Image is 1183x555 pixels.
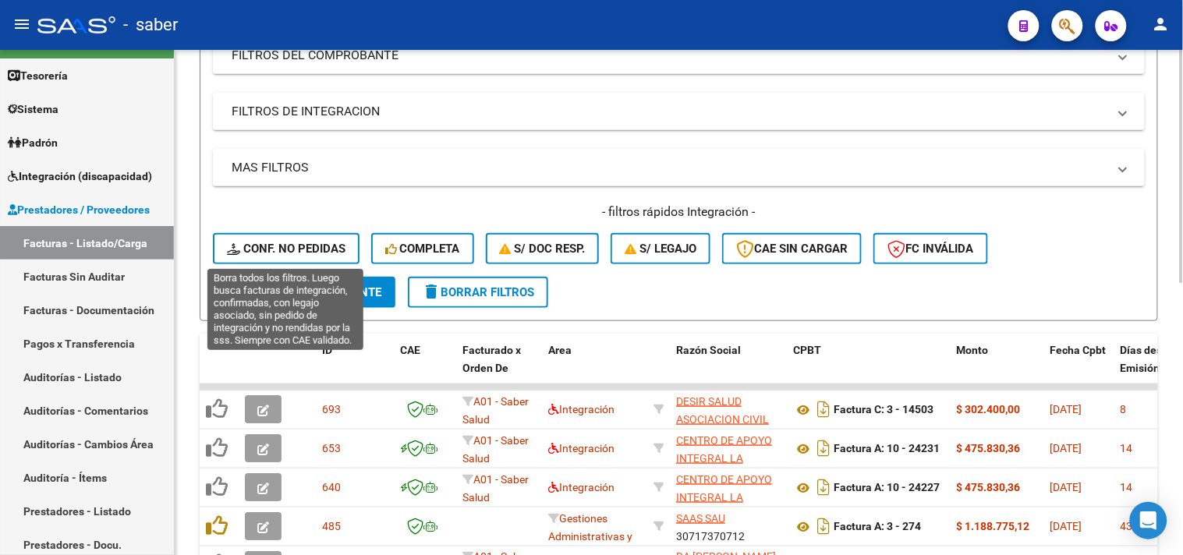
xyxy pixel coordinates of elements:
i: Descargar documento [813,397,834,422]
span: Sistema [8,101,58,118]
div: 30717370712 [676,510,781,543]
span: 14 [1121,481,1133,493]
div: 30716231107 [676,432,781,465]
span: FC Inválida [887,242,974,256]
span: [DATE] [1050,442,1082,454]
div: 30714709344 [676,393,781,426]
h4: - filtros rápidos Integración - [213,203,1145,221]
span: CAE SIN CARGAR [736,242,848,256]
strong: Factura C: 3 - 14503 [834,404,933,416]
div: Open Intercom Messenger [1130,502,1167,539]
span: Buscar Comprobante [227,285,381,299]
span: CENTRO DE APOYO INTEGRAL LA HUELLA SRL [676,473,772,521]
i: Descargar documento [813,436,834,461]
mat-panel-title: FILTROS DEL COMPROBANTE [232,47,1107,64]
span: DESIR SALUD ASOCIACION CIVIL [676,395,769,426]
span: Borrar Filtros [422,285,534,299]
button: Conf. no pedidas [213,233,360,264]
span: Monto [957,344,989,356]
strong: $ 1.188.775,12 [957,520,1030,532]
span: Completa [385,242,460,256]
span: Fecha Cpbt [1050,344,1107,356]
span: Razón Social [676,344,741,356]
mat-expansion-panel-header: MAS FILTROS [213,149,1145,186]
datatable-header-cell: CAE [394,334,456,402]
mat-icon: menu [12,15,31,34]
span: 485 [322,520,341,532]
datatable-header-cell: Razón Social [670,334,787,402]
span: 640 [322,481,341,493]
strong: $ 475.830,36 [957,442,1021,454]
span: 653 [322,442,341,454]
span: Integración [548,403,615,415]
button: S/ Doc Resp. [486,233,600,264]
span: S/ legajo [625,242,696,256]
span: 43 [1121,520,1133,532]
mat-icon: person [1152,15,1171,34]
span: Facturado x Orden De [462,344,521,374]
datatable-header-cell: ID [316,334,394,402]
strong: $ 302.400,00 [957,403,1021,415]
mat-panel-title: MAS FILTROS [232,159,1107,176]
span: 693 [322,403,341,415]
div: 30716231107 [676,471,781,504]
mat-expansion-panel-header: FILTROS DEL COMPROBANTE [213,37,1145,74]
datatable-header-cell: Fecha Cpbt [1044,334,1114,402]
button: S/ legajo [611,233,710,264]
span: 14 [1121,442,1133,454]
span: Conf. no pedidas [227,242,345,256]
span: SAAS SAU [676,512,725,525]
span: Area [548,344,572,356]
datatable-header-cell: Area [542,334,647,402]
strong: Factura A: 10 - 24231 [834,443,940,455]
mat-panel-title: FILTROS DE INTEGRACION [232,103,1107,120]
button: FC Inválida [873,233,988,264]
span: - saber [123,8,178,42]
span: Prestadores / Proveedores [8,201,150,218]
button: Borrar Filtros [408,277,548,308]
button: Completa [371,233,474,264]
span: Integración (discapacidad) [8,168,152,185]
datatable-header-cell: CPBT [787,334,951,402]
i: Descargar documento [813,514,834,539]
datatable-header-cell: Monto [951,334,1044,402]
span: Tesorería [8,67,68,84]
strong: Factura A: 3 - 274 [834,521,921,533]
span: 8 [1121,403,1127,415]
mat-icon: delete [422,282,441,301]
mat-icon: search [227,282,246,301]
i: Descargar documento [813,475,834,500]
strong: $ 475.830,36 [957,481,1021,493]
datatable-header-cell: Facturado x Orden De [456,334,542,402]
mat-expansion-panel-header: FILTROS DE INTEGRACION [213,93,1145,130]
span: A01 - Saber Salud [462,473,529,504]
span: ID [322,344,332,356]
span: A01 - Saber Salud [462,434,529,465]
span: A01 - Saber Salud [462,395,529,426]
span: [DATE] [1050,481,1082,493]
strong: Factura A: 10 - 24227 [834,482,940,494]
button: CAE SIN CARGAR [722,233,862,264]
span: Padrón [8,134,58,151]
span: Integración [548,442,615,454]
span: S/ Doc Resp. [500,242,586,256]
span: [DATE] [1050,520,1082,532]
span: CENTRO DE APOYO INTEGRAL LA HUELLA SRL [676,434,772,483]
span: CAE [400,344,420,356]
button: Buscar Comprobante [213,277,395,308]
span: Días desde Emisión [1121,344,1175,374]
span: [DATE] [1050,403,1082,415]
span: Integración [548,481,615,493]
span: CPBT [793,344,821,356]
